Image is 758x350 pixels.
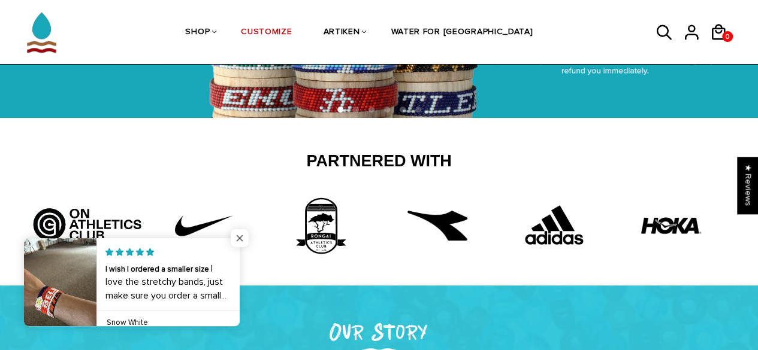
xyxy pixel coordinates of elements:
a: SHOP [185,1,210,65]
img: Artboard_5_bcd5fb9d-526a-4748-82a7-e4a7ed1c43f8.jpg [29,196,146,244]
h2: Our Story [128,315,631,347]
a: CUSTOMIZE [241,1,292,65]
img: Untitled-1_42f22808-10d6-43b8-a0fd-fffce8cf9462.png [159,196,249,255]
img: free-diadora-logo-icon-download-in-svg-png-gif-file-formats--brand-fashion-pack-logos-icons-28542... [407,196,467,255]
span: 0 [722,29,733,44]
a: 0 [722,31,733,42]
img: 3rd_partner.png [276,196,366,255]
a: ARTIKEN [323,1,360,65]
h2: Partnered With [38,151,721,172]
img: Adidas.png [509,196,599,255]
img: HOKA-logo.webp [641,196,701,255]
a: WATER FOR [GEOGRAPHIC_DATA] [391,1,533,65]
span: Close popup widget [231,229,249,247]
div: Click to open Judge.me floating reviews tab [738,157,758,214]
